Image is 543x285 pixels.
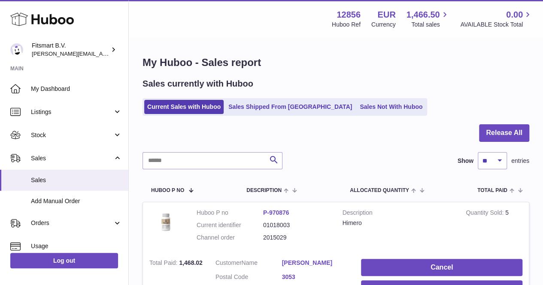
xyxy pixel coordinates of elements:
a: [PERSON_NAME] [282,259,349,267]
img: jonathan@leaderoo.com [10,43,23,56]
img: 128561711358723.png [149,209,184,234]
strong: EUR [377,9,395,21]
strong: Quantity Sold [466,209,505,218]
a: Sales Not With Huboo [357,100,425,114]
span: Huboo P no [151,188,184,193]
a: Current Sales with Huboo [144,100,224,114]
a: Log out [10,253,118,268]
a: 3053 [282,273,349,281]
dd: 01018003 [263,221,330,229]
a: 1,466.50 Total sales [406,9,450,29]
span: Customer [215,259,242,266]
button: Cancel [361,259,522,276]
dt: Current identifier [197,221,263,229]
span: entries [511,157,529,165]
div: Himero [343,219,453,227]
a: Sales Shipped From [GEOGRAPHIC_DATA] [225,100,355,114]
a: 0.00 AVAILABLE Stock Total [460,9,533,29]
span: My Dashboard [31,85,122,93]
strong: Total Paid [149,259,179,268]
span: Total sales [411,21,449,29]
dt: Name [215,259,282,269]
div: Currency [371,21,396,29]
button: Release All [479,124,529,142]
span: 1,468.02 [179,259,203,266]
dd: 2015029 [263,234,330,242]
strong: Description [343,209,453,219]
td: 5 [459,202,529,252]
strong: 12856 [337,9,361,21]
a: P-970876 [263,209,289,216]
span: ALLOCATED Quantity [350,188,409,193]
span: Add Manual Order [31,197,122,205]
div: Fitsmart B.V. [32,42,109,58]
span: Description [246,188,282,193]
span: Listings [31,108,113,116]
span: Sales [31,154,113,162]
span: AVAILABLE Stock Total [460,21,533,29]
span: 1,466.50 [406,9,440,21]
dt: Huboo P no [197,209,263,217]
h1: My Huboo - Sales report [143,56,529,69]
div: Huboo Ref [332,21,361,29]
span: 0.00 [506,9,523,21]
dt: Postal Code [215,273,282,283]
span: Sales [31,176,122,184]
span: Orders [31,219,113,227]
span: Stock [31,131,113,139]
span: [PERSON_NAME][EMAIL_ADDRESS][DOMAIN_NAME] [32,50,172,57]
span: Usage [31,242,122,250]
label: Show [458,157,473,165]
h2: Sales currently with Huboo [143,78,253,90]
span: Total paid [477,188,507,193]
dt: Channel order [197,234,263,242]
